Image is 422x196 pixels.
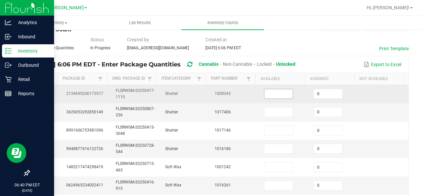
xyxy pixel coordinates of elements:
a: Filter [146,75,154,83]
a: Part NumberSortable [211,76,244,81]
p: [DATE] [3,188,51,193]
a: Inventory Counts [181,16,264,30]
span: Unlocked [276,61,295,67]
button: Export to Excel [362,59,403,70]
a: Orig. Package IdSortable [112,76,145,81]
span: FLSRWGM-20250417-1110 [116,88,155,99]
span: Cannabis [199,61,219,67]
span: 1008343 [215,91,231,96]
span: 1017406 [215,110,231,114]
span: 3629053292850149 [66,110,103,114]
span: Lab Results [120,20,160,26]
span: 1016261 [215,183,231,187]
p: Retail [12,75,51,83]
span: Shatter [165,110,178,114]
span: 9048877416122726 [66,146,103,151]
span: [EMAIL_ADDRESS][DOMAIN_NAME] [127,46,189,50]
span: 1001242 [215,165,231,169]
span: FLSRWGM-20250728-544 [116,143,155,154]
inline-svg: Retail [5,76,12,83]
button: Print Template [379,45,409,52]
span: 1017146 [215,128,231,133]
p: Inbound [12,33,51,41]
span: FLSRWGM-20250416-915 [116,180,155,191]
th: Assigned [305,73,354,85]
span: 2134695240173517 [66,91,103,96]
span: In Progress [90,46,110,50]
p: Outbound [12,61,51,69]
span: Inventory [16,20,98,26]
a: Inventory [16,16,99,30]
span: FLSRWGM-20250807-236 [116,106,155,117]
span: 1016186 [215,146,231,151]
span: 1485217474298419 [66,165,103,169]
span: 8991606753981096 [66,128,103,133]
th: Not Available [354,73,404,85]
span: [PERSON_NAME] [47,5,84,11]
p: Inventory [12,47,51,55]
a: Item CategorySortable [162,76,195,81]
inline-svg: Inbound [5,33,12,40]
iframe: Resource center [7,143,26,163]
span: Shatter [165,91,178,96]
span: Locked [257,61,272,67]
span: Created at [205,37,227,42]
span: Status [90,37,104,42]
span: Hi, [PERSON_NAME]! [367,5,409,10]
p: Analytics [12,19,51,26]
span: Shatter [165,146,178,151]
span: Non-Cannabis [223,61,252,67]
th: Available [255,73,305,85]
inline-svg: Inventory [5,48,12,54]
span: Soft Wax [165,165,181,169]
span: Soft Wax [165,183,181,187]
span: FLSRWGM-20250415-3048 [116,125,155,136]
a: Filter [195,75,203,83]
inline-svg: Outbound [5,62,12,68]
div: [DATE] 6:06 PM EDT - Enter Package Quantities [34,59,300,71]
span: [DATE] 6:06 PM EDT [205,46,241,50]
span: 0624965234002411 [66,183,103,187]
inline-svg: Analytics [5,19,12,26]
a: Lab Results [99,16,181,30]
span: Inventory Counts [198,20,247,26]
p: 06:40 PM EDT [3,182,51,188]
a: Filter [245,75,253,83]
span: Created by [127,37,149,42]
span: Shatter [165,128,178,133]
a: Filter [96,75,104,83]
inline-svg: Reports [5,90,12,97]
p: Reports [12,90,51,98]
span: FLSRWGM-20250715-493 [116,161,155,172]
a: Package IdSortable [63,76,96,81]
